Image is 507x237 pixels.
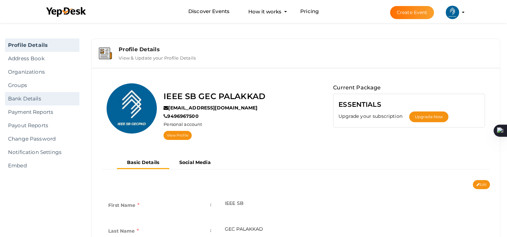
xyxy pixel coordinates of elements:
label: Current Package [333,83,381,92]
a: Change Password [5,132,79,146]
a: Groups [5,79,79,92]
a: Profile Details View & Update your Profile Details [95,56,497,62]
a: Notification Settings [5,146,79,159]
button: Create Event [390,6,434,19]
a: Embed [5,159,79,172]
label: Last Name [108,226,139,236]
a: Payment Reports [5,105,79,119]
a: Organizations [5,65,79,79]
a: View Profile [164,131,192,140]
a: Address Book [5,52,79,65]
button: Upgrade Now [409,111,448,122]
label: 9496967500 [164,113,199,120]
img: ACg8ocIlr20kWlusTYDilfQwsc9vjOYCKrm0LB8zShf3GP8Yo5bmpMCa=s100 [107,83,157,134]
label: IEEE SB GEC PALAKKAD [164,90,265,103]
a: Profile Details [5,38,79,52]
button: How it works [246,5,283,18]
span: : [210,200,211,209]
td: IEEE SB [218,193,490,219]
button: Edit [473,180,490,189]
label: Upgrade your subscription [338,113,409,120]
label: First Name [108,200,139,211]
img: ACg8ocIlr20kWlusTYDilfQwsc9vjOYCKrm0LB8zShf3GP8Yo5bmpMCa=s100 [446,6,459,19]
button: Social Media [169,157,221,168]
b: Basic Details [127,159,159,165]
span: : [210,226,211,235]
label: Personal account [164,121,202,128]
label: [EMAIL_ADDRESS][DOMAIN_NAME] [164,104,257,111]
b: Social Media [179,159,211,165]
label: ESSENTIALS [338,99,381,110]
img: event-details.svg [99,48,112,59]
div: Profile Details [119,46,493,53]
a: Discover Events [188,5,230,18]
a: Pricing [300,5,319,18]
button: Basic Details [117,157,169,169]
a: Payout Reports [5,119,79,132]
label: View & Update your Profile Details [119,53,196,61]
a: Bank Details [5,92,79,105]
